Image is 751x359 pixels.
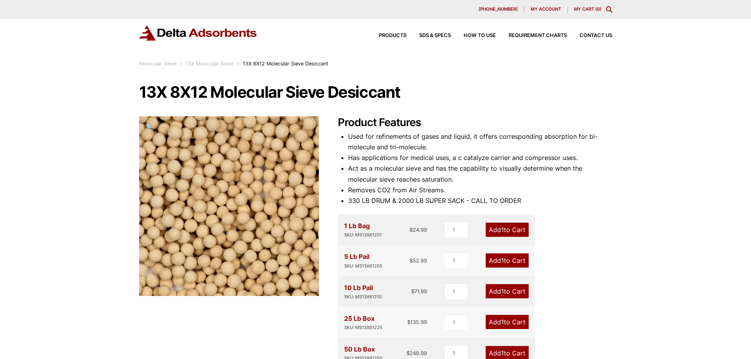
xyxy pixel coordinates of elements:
[496,33,567,38] a: Requirement Charts
[406,350,410,356] span: $
[344,313,382,331] div: 25 Lb Box
[344,221,382,239] div: 1 Lb Bag
[451,33,496,38] a: How to Use
[139,116,161,138] a: View full-screen image gallery
[580,33,612,38] span: Contact Us
[410,257,427,264] bdi: 52.99
[486,284,529,298] a: Add1to Cart
[139,25,257,41] img: Delta Adsorbents
[145,123,155,131] span: 🔍
[486,223,529,237] a: Add1to Cart
[344,283,382,301] div: 10 Lb Pail
[410,227,427,233] bdi: 24.99
[597,6,600,12] span: 0
[139,61,176,67] a: Molecular Sieve
[501,287,504,295] span: 1
[366,33,406,38] a: Products
[501,226,504,234] span: 1
[501,349,504,357] span: 1
[344,262,382,270] div: SKU: MS13X81205
[464,33,496,38] span: How to Use
[407,319,427,325] bdi: 135.99
[139,84,612,100] h1: 13X 8X12 Molecular Sieve Desiccant
[406,33,451,38] a: SDS & SPECS
[348,131,612,153] li: Used for refinements of gases and liquid, it offers corresponding absorption for bi-molecule and ...
[348,153,612,163] li: Has applications for medical uses, a c catalyze carrier and compressor uses.
[472,6,524,13] a: [PHONE_NUMBER]
[486,315,529,329] a: Add1to Cart
[379,33,406,38] span: Products
[344,324,382,331] div: SKU: MS13X81225
[344,293,382,301] div: SKU: MS13X81210
[338,116,612,129] h2: Product Features
[348,195,612,206] li: 330 LB DRUM & 2000 LB SUPER SACK - CALL TO ORDER
[531,7,561,11] span: My account
[407,319,410,325] span: $
[574,6,601,12] a: My Cart (0)
[501,257,504,264] span: 1
[419,33,451,38] span: SDS & SPECS
[479,7,518,11] span: [PHONE_NUMBER]
[237,61,239,67] span: :
[406,350,427,356] bdi: 248.99
[348,185,612,195] li: Removes CO2 from Air Streams.
[344,231,382,239] div: SKU: MS13X81201
[410,227,413,233] span: $
[348,163,612,184] li: Act as a molecular sieve and has the capability to visually determine when the molecular sieve re...
[501,318,504,326] span: 1
[186,61,233,67] a: 13X Molecular Sieve
[509,33,567,38] span: Requirement Charts
[410,257,413,264] span: $
[180,61,182,67] span: :
[524,6,568,13] a: My account
[411,288,427,294] bdi: 71.99
[606,6,612,13] div: Toggle Modal Content
[486,253,529,268] a: Add1to Cart
[411,288,414,294] span: $
[243,61,328,67] span: 13X 8X12 Molecular Sieve Desiccant
[567,33,612,38] a: Contact Us
[344,251,382,270] div: 5 Lb Pail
